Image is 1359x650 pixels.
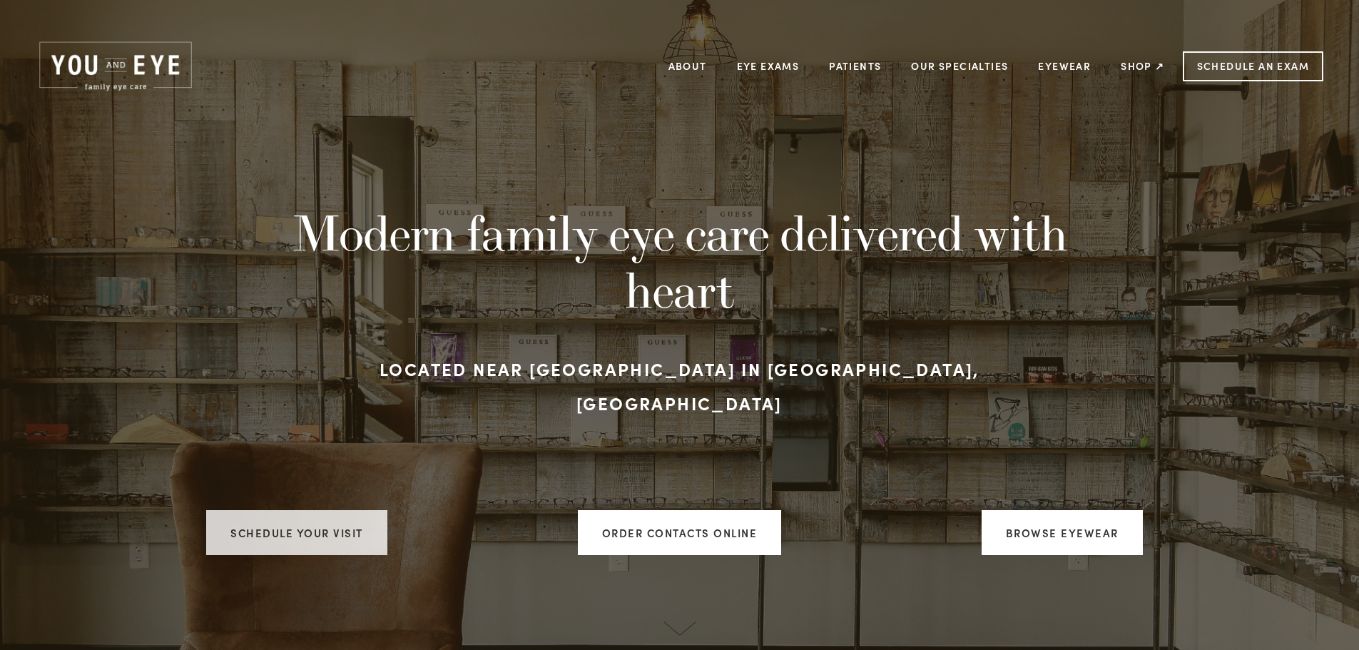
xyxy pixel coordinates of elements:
[206,510,387,555] a: Schedule your visit
[1038,55,1091,77] a: Eyewear
[1121,55,1164,77] a: Shop ↗
[578,510,782,555] a: ORDER CONTACTS ONLINE
[982,510,1143,555] a: Browse Eyewear
[287,204,1072,319] h1: Modern family eye care delivered with heart
[1183,51,1323,81] a: Schedule an Exam
[668,55,707,77] a: About
[829,55,881,77] a: Patients
[380,357,985,415] strong: Located near [GEOGRAPHIC_DATA] in [GEOGRAPHIC_DATA], [GEOGRAPHIC_DATA]
[737,55,800,77] a: Eye Exams
[911,59,1008,73] a: Our Specialties
[36,39,195,93] img: Rochester, MN | You and Eye | Family Eye Care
